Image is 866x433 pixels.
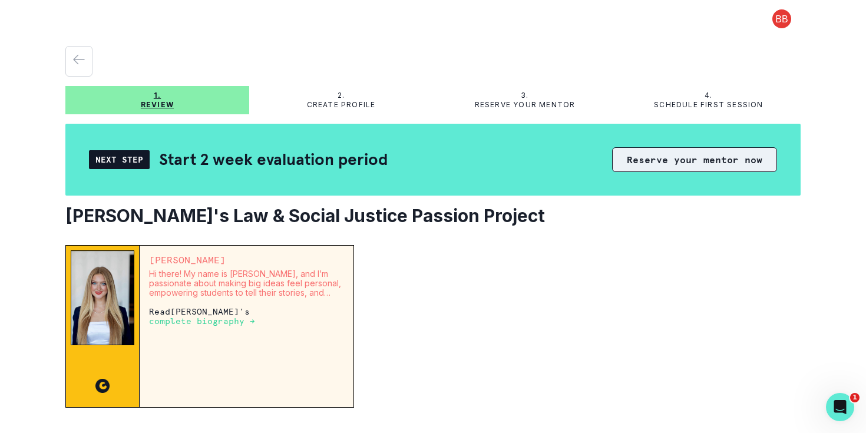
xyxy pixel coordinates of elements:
[705,91,712,100] p: 4.
[159,149,388,170] h2: Start 2 week evaluation period
[521,91,528,100] p: 3.
[826,393,854,421] iframe: Intercom live chat
[763,9,801,28] button: profile picture
[95,379,110,393] img: CC image
[154,91,161,100] p: 1.
[850,393,860,402] span: 1
[654,100,763,110] p: Schedule first session
[149,255,344,265] p: [PERSON_NAME]
[149,307,344,326] p: Read [PERSON_NAME] 's
[71,250,134,345] img: Mentor Image
[612,147,777,172] button: Reserve your mentor now
[141,100,174,110] p: Review
[475,100,576,110] p: Reserve your mentor
[307,100,376,110] p: Create profile
[149,316,255,326] a: complete biography →
[89,150,150,169] div: Next Step
[65,205,801,226] h2: [PERSON_NAME]'s Law & Social Justice Passion Project
[149,269,344,298] p: Hi there! My name is [PERSON_NAME], and I’m passionate about making big ideas feel personal, empo...
[338,91,345,100] p: 2.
